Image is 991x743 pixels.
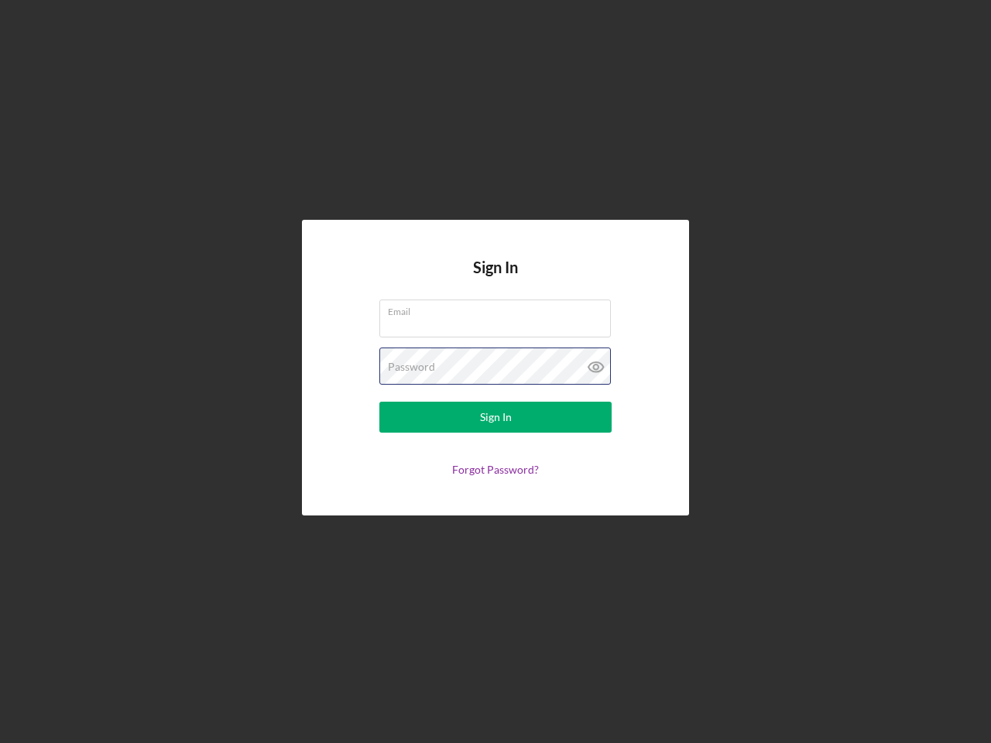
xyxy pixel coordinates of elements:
[480,402,512,433] div: Sign In
[388,361,435,373] label: Password
[452,463,539,476] a: Forgot Password?
[473,259,518,300] h4: Sign In
[379,402,612,433] button: Sign In
[388,300,611,317] label: Email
